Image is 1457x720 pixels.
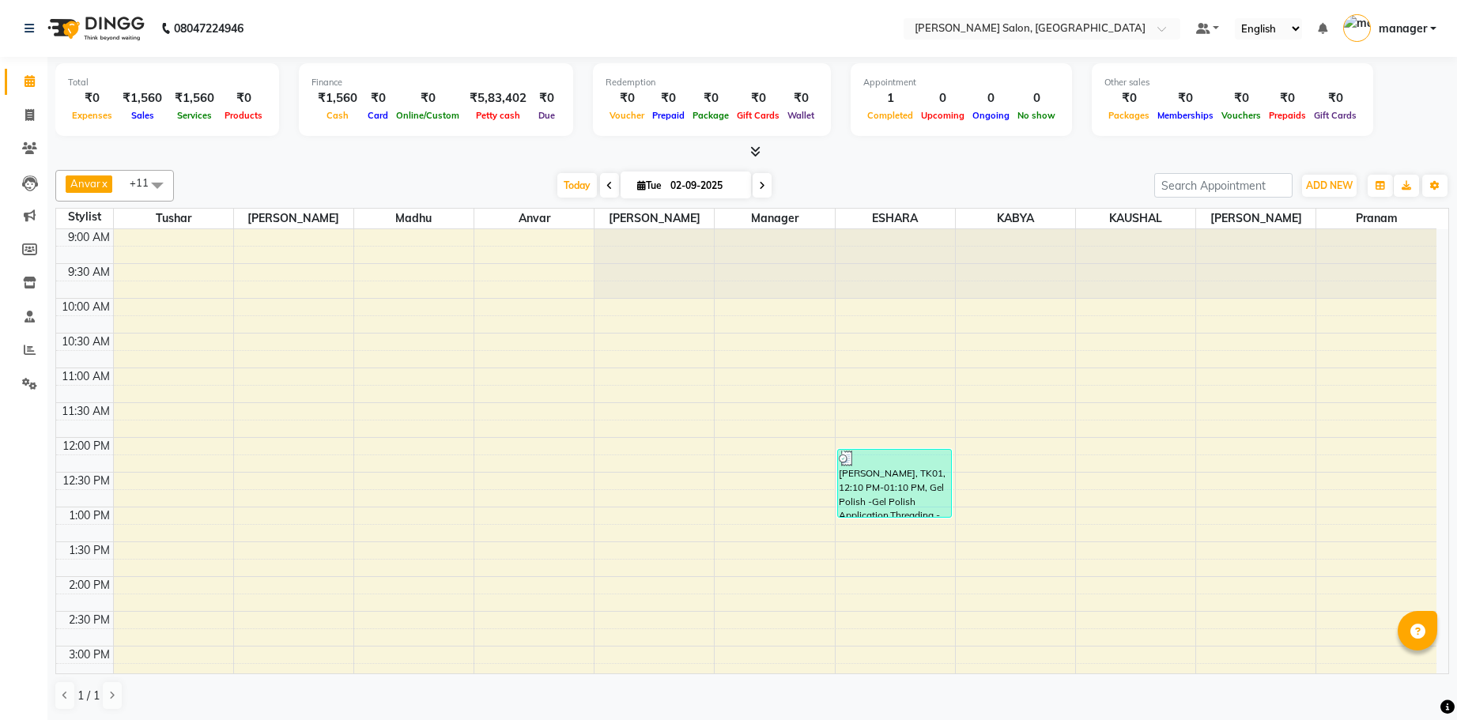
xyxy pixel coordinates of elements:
[68,76,266,89] div: Total
[917,89,968,107] div: 0
[1104,76,1361,89] div: Other sales
[1154,173,1293,198] input: Search Appointment
[1310,110,1361,121] span: Gift Cards
[392,89,463,107] div: ₹0
[59,334,113,350] div: 10:30 AM
[606,110,648,121] span: Voucher
[689,110,733,121] span: Package
[1343,14,1371,42] img: manager
[1153,89,1217,107] div: ₹0
[733,89,783,107] div: ₹0
[474,209,594,228] span: Anvar
[130,176,160,189] span: +11
[59,299,113,315] div: 10:00 AM
[666,174,745,198] input: 2025-09-02
[68,110,116,121] span: Expenses
[65,264,113,281] div: 9:30 AM
[66,646,113,663] div: 3:00 PM
[606,89,648,107] div: ₹0
[595,209,714,228] span: [PERSON_NAME]
[323,110,353,121] span: Cash
[221,89,266,107] div: ₹0
[66,542,113,559] div: 1:30 PM
[633,179,666,191] span: Tue
[1302,175,1357,197] button: ADD NEW
[968,110,1013,121] span: Ongoing
[783,89,818,107] div: ₹0
[114,209,233,228] span: Tushar
[311,76,561,89] div: Finance
[364,89,392,107] div: ₹0
[70,177,100,190] span: Anvar
[1104,89,1153,107] div: ₹0
[173,110,216,121] span: Services
[1316,209,1436,228] span: pranam
[1265,89,1310,107] div: ₹0
[56,209,113,225] div: Stylist
[463,89,533,107] div: ₹5,83,402
[59,368,113,385] div: 11:00 AM
[1379,21,1427,37] span: manager
[472,110,524,121] span: Petty cash
[234,209,353,228] span: [PERSON_NAME]
[364,110,392,121] span: Card
[59,403,113,420] div: 11:30 AM
[59,438,113,454] div: 12:00 PM
[1306,179,1353,191] span: ADD NEW
[533,89,561,107] div: ₹0
[311,89,364,107] div: ₹1,560
[534,110,559,121] span: Due
[1013,110,1059,121] span: No show
[59,473,113,489] div: 12:30 PM
[689,89,733,107] div: ₹0
[127,110,158,121] span: Sales
[100,177,108,190] a: x
[648,110,689,121] span: Prepaid
[1013,89,1059,107] div: 0
[863,89,917,107] div: 1
[733,110,783,121] span: Gift Cards
[174,6,243,51] b: 08047224946
[836,209,955,228] span: ESHARA
[1153,110,1217,121] span: Memberships
[1076,209,1195,228] span: KAUSHAL
[221,110,266,121] span: Products
[66,612,113,628] div: 2:30 PM
[648,89,689,107] div: ₹0
[68,89,116,107] div: ₹0
[354,209,474,228] span: Madhu
[1217,110,1265,121] span: Vouchers
[606,76,818,89] div: Redemption
[863,76,1059,89] div: Appointment
[956,209,1075,228] span: KABYA
[77,688,100,704] span: 1 / 1
[863,110,917,121] span: Completed
[1196,209,1315,228] span: [PERSON_NAME]
[168,89,221,107] div: ₹1,560
[40,6,149,51] img: logo
[917,110,968,121] span: Upcoming
[116,89,168,107] div: ₹1,560
[66,507,113,524] div: 1:00 PM
[1310,89,1361,107] div: ₹0
[1217,89,1265,107] div: ₹0
[1104,110,1153,121] span: Packages
[66,577,113,594] div: 2:00 PM
[838,450,951,517] div: [PERSON_NAME], TK01, 12:10 PM-01:10 PM, Gel Polish -Gel Polish Application,Threading -Eyebrow/Chi...
[392,110,463,121] span: Online/Custom
[783,110,818,121] span: Wallet
[557,173,597,198] span: Today
[1265,110,1310,121] span: Prepaids
[65,229,113,246] div: 9:00 AM
[715,209,834,228] span: manager
[968,89,1013,107] div: 0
